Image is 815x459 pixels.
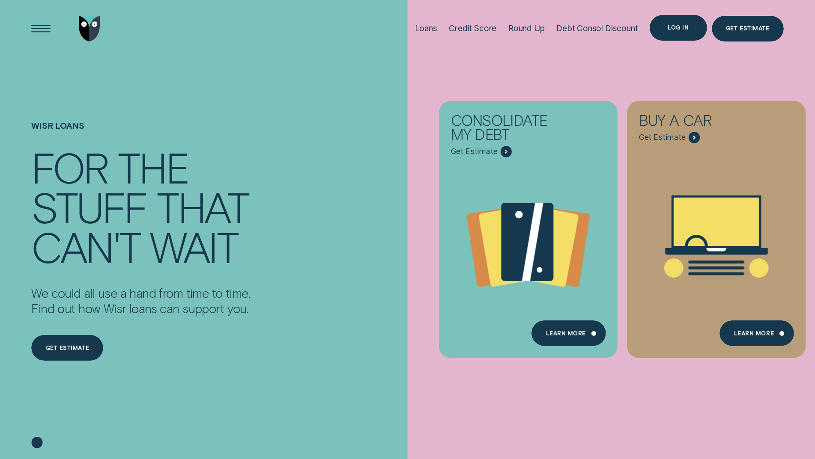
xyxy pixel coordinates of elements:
[31,121,250,147] h1: Wisr loans
[449,24,496,33] div: Credit Score
[639,133,686,142] span: Get Estimate
[31,187,147,226] div: stuff
[28,16,54,41] button: Open Menu
[556,24,638,33] div: Debt Consol Discount
[712,16,784,41] a: Get Estimate
[531,320,606,346] a: Learn more
[508,24,545,33] div: Round Up
[31,226,140,266] div: can't
[650,15,707,41] button: Log in
[31,147,108,187] div: For
[118,147,188,187] div: the
[719,320,794,346] a: Learn More
[31,147,250,266] h4: For the stuff that can't wait
[451,147,498,156] span: Get Estimate
[157,187,248,226] div: that
[79,16,100,41] img: Wisr
[451,113,565,146] div: Consolidate my debt
[415,24,437,33] div: Loans
[439,101,618,351] a: Consolidate my debt - Learn more
[150,226,237,266] div: wait
[627,101,806,351] a: Buy a car - Learn more
[639,113,753,132] div: Buy a car
[31,335,103,361] a: Get estimate
[31,285,250,316] p: We could all use a hand from time to time. Find out how Wisr loans can support you.
[668,25,689,30] div: Log in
